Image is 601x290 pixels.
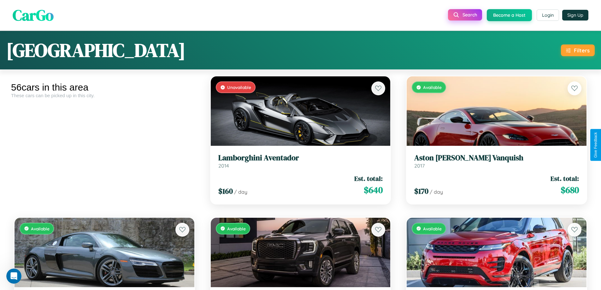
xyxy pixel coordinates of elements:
[487,9,532,21] button: Become a Host
[13,5,54,26] span: CarGo
[11,93,198,98] div: These cars can be picked up in this city.
[414,153,579,169] a: Aston [PERSON_NAME] Vanquish2017
[218,153,383,169] a: Lamborghini Aventador2014
[430,189,443,195] span: / day
[463,12,477,18] span: Search
[414,186,428,196] span: $ 170
[218,186,233,196] span: $ 160
[234,189,247,195] span: / day
[227,226,246,231] span: Available
[551,174,579,183] span: Est. total:
[561,44,595,56] button: Filters
[11,82,198,93] div: 56 cars in this area
[562,10,588,21] button: Sign Up
[364,184,383,196] span: $ 640
[218,163,229,169] span: 2014
[6,37,186,63] h1: [GEOGRAPHIC_DATA]
[6,269,21,284] iframe: Intercom live chat
[414,153,579,163] h3: Aston [PERSON_NAME] Vanquish
[354,174,383,183] span: Est. total:
[561,184,579,196] span: $ 680
[537,9,559,21] button: Login
[218,153,383,163] h3: Lamborghini Aventador
[423,85,442,90] span: Available
[31,226,50,231] span: Available
[227,85,251,90] span: Unavailable
[593,132,598,158] div: Give Feedback
[423,226,442,231] span: Available
[448,9,482,21] button: Search
[574,47,590,54] div: Filters
[414,163,425,169] span: 2017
